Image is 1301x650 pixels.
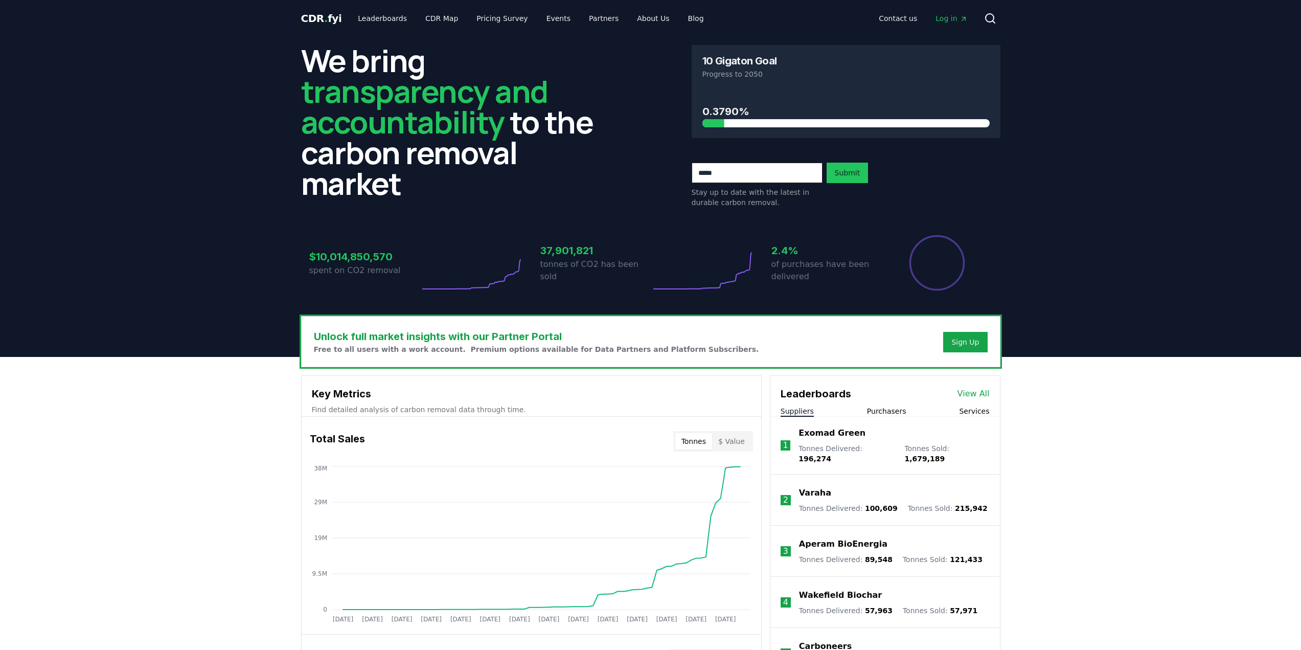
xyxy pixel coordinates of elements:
[627,616,648,623] tspan: [DATE]
[332,616,353,623] tspan: [DATE]
[581,9,627,28] a: Partners
[943,332,987,352] button: Sign Up
[927,9,975,28] a: Log in
[798,443,894,464] p: Tonnes Delivered :
[323,606,327,613] tspan: 0
[692,187,823,208] p: Stay up to date with the latest in durable carbon removal.
[867,406,906,416] button: Purchasers
[959,406,989,416] button: Services
[301,11,342,26] a: CDR.fyi
[951,337,979,347] a: Sign Up
[903,606,977,616] p: Tonnes Sold :
[781,406,814,416] button: Suppliers
[908,503,988,513] p: Tonnes Sold :
[350,9,712,28] nav: Main
[903,554,983,565] p: Tonnes Sold :
[540,258,651,283] p: tonnes of CO2 has been sold
[799,606,893,616] p: Tonnes Delivered :
[301,45,610,198] h2: We bring to the carbon removal market
[871,9,975,28] nav: Main
[417,9,466,28] a: CDR Map
[950,607,977,615] span: 57,971
[314,344,759,354] p: Free to all users with a work account. Premium options available for Data Partners and Platform S...
[538,9,579,28] a: Events
[686,616,706,623] tspan: [DATE]
[783,545,788,557] p: 3
[314,499,327,506] tspan: 29M
[309,264,420,277] p: spent on CO2 removal
[656,616,677,623] tspan: [DATE]
[309,249,420,264] h3: $10,014,850,570
[799,538,887,550] a: Aperam BioEnergia
[312,570,327,577] tspan: 9.5M
[540,243,651,258] h3: 37,901,821
[908,234,966,292] div: Percentage of sales delivered
[771,258,882,283] p: of purchases have been delivered
[509,616,530,623] tspan: [DATE]
[702,56,777,66] h3: 10 Gigaton Goal
[629,9,677,28] a: About Us
[324,12,328,25] span: .
[904,455,945,463] span: 1,679,189
[955,504,988,512] span: 215,942
[362,616,383,623] tspan: [DATE]
[391,616,412,623] tspan: [DATE]
[715,616,736,623] tspan: [DATE]
[865,555,893,564] span: 89,548
[312,386,751,401] h3: Key Metrics
[314,329,759,344] h3: Unlock full market insights with our Partner Portal
[781,386,851,401] h3: Leaderboards
[450,616,471,623] tspan: [DATE]
[783,596,788,609] p: 4
[783,494,788,506] p: 2
[301,70,548,143] span: transparency and accountability
[568,616,589,623] tspan: [DATE]
[314,465,327,472] tspan: 38M
[799,554,893,565] p: Tonnes Delivered :
[312,405,751,415] p: Find detailed analysis of carbon removal data through time.
[421,616,442,623] tspan: [DATE]
[957,388,990,400] a: View All
[712,433,751,450] button: $ Value
[865,504,898,512] span: 100,609
[935,13,967,24] span: Log in
[702,104,990,119] h3: 0.3790%
[798,427,865,439] a: Exomad Green
[301,12,342,25] span: CDR fyi
[904,443,989,464] p: Tonnes Sold :
[480,616,500,623] tspan: [DATE]
[827,163,869,183] button: Submit
[314,534,327,542] tspan: 19M
[865,607,893,615] span: 57,963
[799,589,882,601] a: Wakefield Biochar
[468,9,536,28] a: Pricing Survey
[783,439,788,452] p: 1
[798,455,831,463] span: 196,274
[597,616,618,623] tspan: [DATE]
[799,487,831,499] a: Varaha
[675,433,712,450] button: Tonnes
[350,9,415,28] a: Leaderboards
[950,555,983,564] span: 121,433
[871,9,925,28] a: Contact us
[702,69,990,79] p: Progress to 2050
[310,431,365,452] h3: Total Sales
[771,243,882,258] h3: 2.4%
[680,9,712,28] a: Blog
[799,503,898,513] p: Tonnes Delivered :
[538,616,559,623] tspan: [DATE]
